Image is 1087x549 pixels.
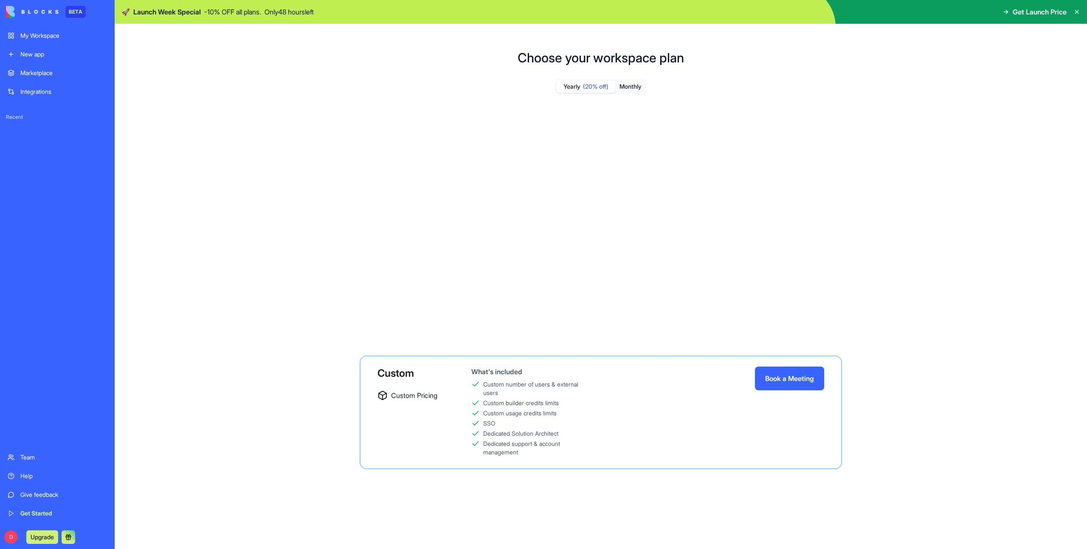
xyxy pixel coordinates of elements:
div: Custom usage credits limits [483,409,557,417]
div: Integrations [20,87,107,96]
button: Monthly [616,81,645,93]
div: What's included [471,367,590,377]
button: Upgrade [26,530,58,544]
p: - 10 % OFF all plans. [204,7,261,17]
span: Recent [3,114,112,120]
button: Yearly [556,81,616,93]
span: D [4,530,18,544]
a: Upgrade [26,532,58,541]
span: (20% off) [583,82,608,91]
button: Book a Meeting [755,367,824,390]
div: SSO [483,419,496,428]
a: Integrations [3,83,112,100]
div: Dedicated support & account management [483,440,590,457]
div: Marketplace [20,69,107,77]
a: Marketplace [3,64,112,81]
a: BETA [6,6,86,18]
div: Team [20,453,107,462]
img: logo [6,6,59,18]
div: Custom number of users & external users [483,380,590,397]
p: Only 48 hours left [265,7,314,17]
div: Custom [377,367,444,380]
span: Launch Week Special [133,7,201,17]
h1: Choose your workspace plan [518,50,684,65]
a: Help [3,468,112,485]
div: Help [20,472,107,480]
a: Team [3,449,112,466]
div: My Workspace [20,31,107,40]
span: Custom Pricing [391,390,437,401]
a: My Workspace [3,27,112,44]
div: Get Started [20,509,107,518]
div: Custom builder credits limits [483,399,559,407]
div: Give feedback [20,490,107,499]
div: New app [20,50,107,59]
div: BETA [65,6,86,18]
span: 🚀 [121,7,130,17]
a: Give feedback [3,486,112,503]
a: Get Started [3,505,112,522]
div: Dedicated Solution Architect [483,429,558,438]
span: Get Launch Price [1013,7,1067,17]
a: New app [3,46,112,63]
